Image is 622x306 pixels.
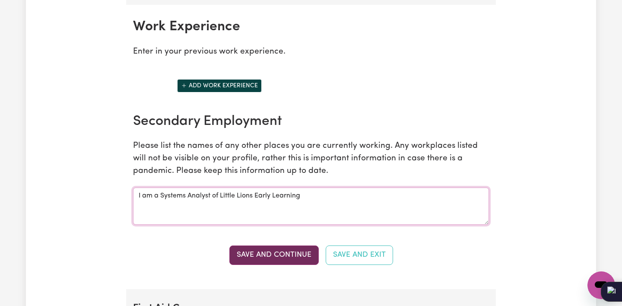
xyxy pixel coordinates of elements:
h2: Secondary Employment [133,113,489,130]
button: Save and Exit [326,245,393,265]
button: Save and Continue [229,245,319,265]
textarea: I am a Systems Analyst of Little Lions Early Learning [133,188,489,225]
p: Enter in your previous work experience. [133,46,489,58]
p: Please list the names of any other places you are currently working. Any workplaces listed will n... [133,140,489,177]
button: Add another work experience [177,79,262,92]
iframe: Button to launch messaging window [587,271,615,299]
h2: Work Experience [133,19,489,35]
